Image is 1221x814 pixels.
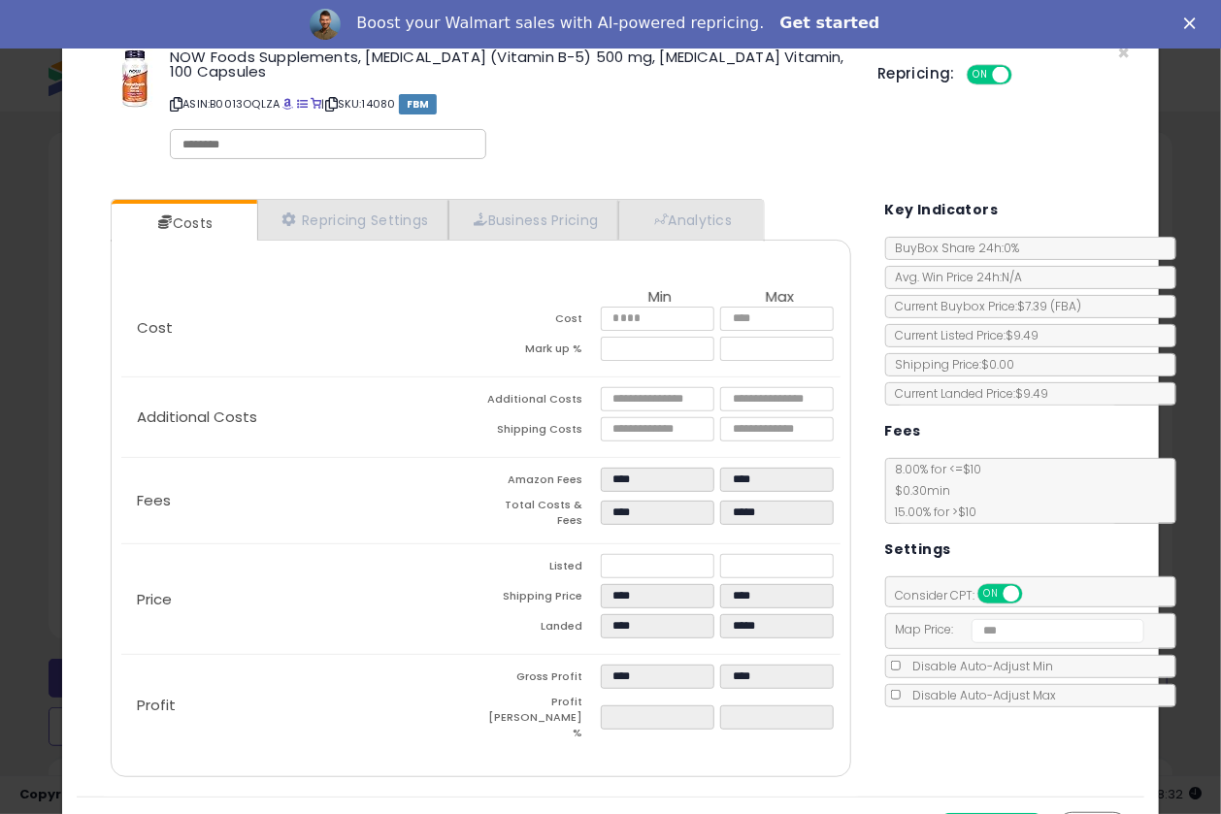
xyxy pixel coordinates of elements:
td: Listed [480,554,600,584]
a: Business Pricing [448,200,618,240]
span: ON [969,67,993,83]
span: Map Price: [886,621,1145,637]
th: Min [601,289,720,307]
a: Get started [780,14,880,35]
img: 41RTcoyDT1L._SL60_.jpg [106,49,164,108]
p: Fees [121,493,480,508]
span: FBM [399,94,438,114]
h5: Fees [885,419,922,443]
h5: Repricing: [877,66,955,81]
td: Profit [PERSON_NAME] % [480,695,600,746]
span: Disable Auto-Adjust Max [904,687,1057,703]
span: OFF [1019,586,1050,602]
h3: NOW Foods Supplements, [MEDICAL_DATA] (Vitamin B-5) 500 mg, [MEDICAL_DATA] Vitamin, 100 Capsules [170,49,848,79]
span: $0.30 min [886,482,951,499]
td: Landed [480,614,600,644]
span: ON [979,586,1004,602]
img: Profile image for Adrian [310,9,341,40]
td: Cost [480,307,600,337]
td: Additional Costs [480,387,600,417]
td: Shipping Price [480,584,600,614]
a: Costs [112,204,255,243]
a: Your listing only [311,96,321,112]
span: 8.00 % for <= $10 [886,461,982,520]
td: Gross Profit [480,665,600,695]
p: ASIN: B0013OQLZA | SKU: 14080 [170,88,848,119]
div: Close [1184,17,1204,29]
span: Consider CPT: [886,587,1048,603]
h5: Key Indicators [885,198,999,222]
span: OFF [1009,67,1040,83]
span: Disable Auto-Adjust Min [904,658,1054,674]
td: Shipping Costs [480,417,600,447]
span: Avg. Win Price 24h: N/A [886,269,1023,285]
td: Amazon Fees [480,468,600,498]
span: ( FBA ) [1051,298,1082,314]
th: Max [720,289,840,307]
a: Analytics [618,200,762,240]
span: Current Buybox Price: [886,298,1082,314]
span: 15.00 % for > $10 [886,504,977,520]
td: Total Costs & Fees [480,498,600,534]
td: Mark up % [480,337,600,367]
a: Repricing Settings [257,200,449,240]
p: Profit [121,698,480,713]
div: Boost your Walmart sales with AI-powered repricing. [356,14,764,33]
a: BuyBox page [282,96,293,112]
span: × [1117,39,1130,67]
span: $7.39 [1018,298,1082,314]
span: Current Listed Price: $9.49 [886,327,1039,343]
span: Current Landed Price: $9.49 [886,385,1049,402]
span: BuyBox Share 24h: 0% [886,240,1020,256]
p: Price [121,592,480,607]
p: Additional Costs [121,409,480,425]
a: All offer listings [297,96,308,112]
h5: Settings [885,537,951,562]
p: Cost [121,320,480,336]
span: Shipping Price: $0.00 [886,356,1015,373]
